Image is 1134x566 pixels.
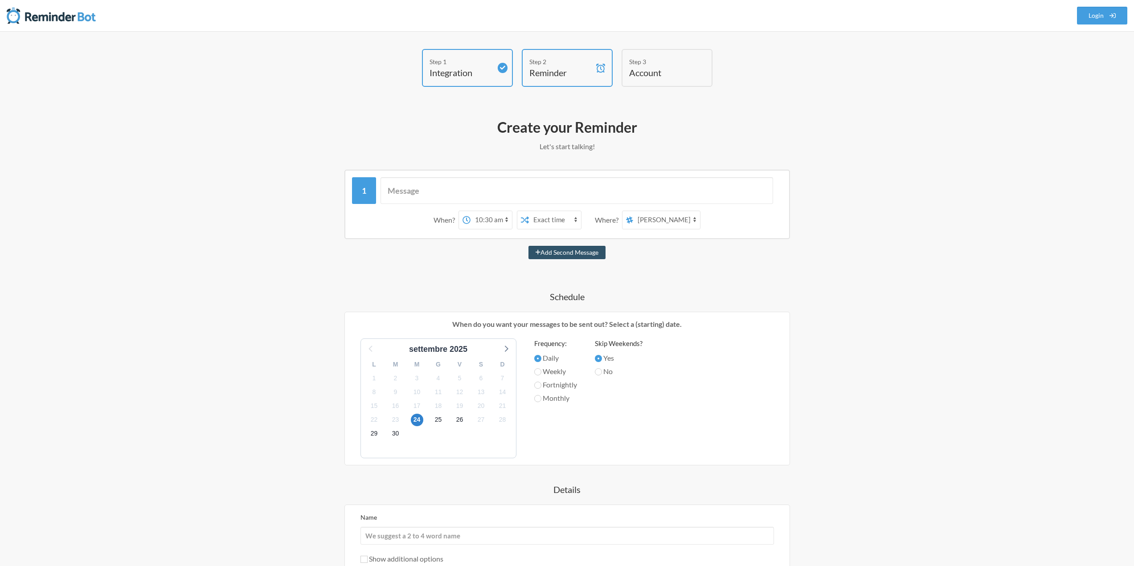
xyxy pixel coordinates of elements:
div: settembre 2025 [405,343,471,355]
button: Add Second Message [528,246,606,259]
input: No [595,368,602,375]
div: Step 1 [430,57,492,66]
span: giovedì 23 ottobre 2025 [389,414,402,426]
span: venerdì 3 ottobre 2025 [411,372,423,384]
label: Frequency: [534,338,577,349]
p: When do you want your messages to be sent out? Select a (starting) date. [352,319,783,330]
div: Step 2 [529,57,592,66]
span: lunedì 6 ottobre 2025 [475,372,487,384]
p: Let's start talking! [309,141,826,152]
span: mercoledì 29 ottobre 2025 [368,428,381,440]
span: sabato 11 ottobre 2025 [432,386,445,398]
label: Skip Weekends? [595,338,643,349]
span: martedì 7 ottobre 2025 [496,372,509,384]
span: giovedì 9 ottobre 2025 [389,386,402,398]
span: giovedì 2 ottobre 2025 [389,372,402,384]
div: L [364,358,385,371]
img: Reminder Bot [7,7,96,24]
span: lunedì 27 ottobre 2025 [475,414,487,426]
input: Yes [595,355,602,362]
h4: Account [629,66,692,79]
h4: Integration [430,66,492,79]
input: Monthly [534,395,541,402]
span: sabato 25 ottobre 2025 [432,414,445,426]
div: Where? [595,211,622,229]
span: domenica 26 ottobre 2025 [454,414,466,426]
input: Message [381,177,773,204]
label: Yes [595,353,643,363]
h4: Details [309,483,826,496]
span: lunedì 13 ottobre 2025 [475,386,487,398]
span: venerdì 17 ottobre 2025 [411,400,423,412]
div: S [471,358,492,371]
label: Show additional options [360,554,443,563]
input: Daily [534,355,541,362]
span: sabato 18 ottobre 2025 [432,400,445,412]
span: giovedì 16 ottobre 2025 [389,400,402,412]
label: No [595,366,643,377]
span: lunedì 20 ottobre 2025 [475,400,487,412]
div: G [428,358,449,371]
span: domenica 19 ottobre 2025 [454,400,466,412]
span: venerdì 24 ottobre 2025 [411,414,423,426]
input: We suggest a 2 to 4 word name [360,527,774,545]
h4: Reminder [529,66,592,79]
label: Fortnightly [534,379,577,390]
span: domenica 12 ottobre 2025 [454,386,466,398]
label: Daily [534,353,577,363]
h4: Schedule [309,290,826,303]
div: M [406,358,428,371]
span: giovedì 30 ottobre 2025 [389,428,402,440]
span: martedì 21 ottobre 2025 [496,400,509,412]
input: Show additional options [360,556,368,563]
label: Monthly [534,393,577,403]
span: sabato 4 ottobre 2025 [432,372,445,384]
span: mercoledì 8 ottobre 2025 [368,386,381,398]
span: domenica 5 ottobre 2025 [454,372,466,384]
div: V [449,358,471,371]
span: mercoledì 15 ottobre 2025 [368,400,381,412]
label: Name [360,513,377,521]
div: M [385,358,406,371]
label: Weekly [534,366,577,377]
input: Weekly [534,368,541,375]
span: venerdì 10 ottobre 2025 [411,386,423,398]
span: mercoledì 1 ottobre 2025 [368,372,381,384]
span: martedì 28 ottobre 2025 [496,414,509,426]
div: When? [434,211,459,229]
div: D [492,358,513,371]
input: Fortnightly [534,382,541,389]
div: Step 3 [629,57,692,66]
h2: Create your Reminder [309,118,826,137]
span: mercoledì 22 ottobre 2025 [368,414,381,426]
span: martedì 14 ottobre 2025 [496,386,509,398]
a: Login [1077,7,1128,24]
